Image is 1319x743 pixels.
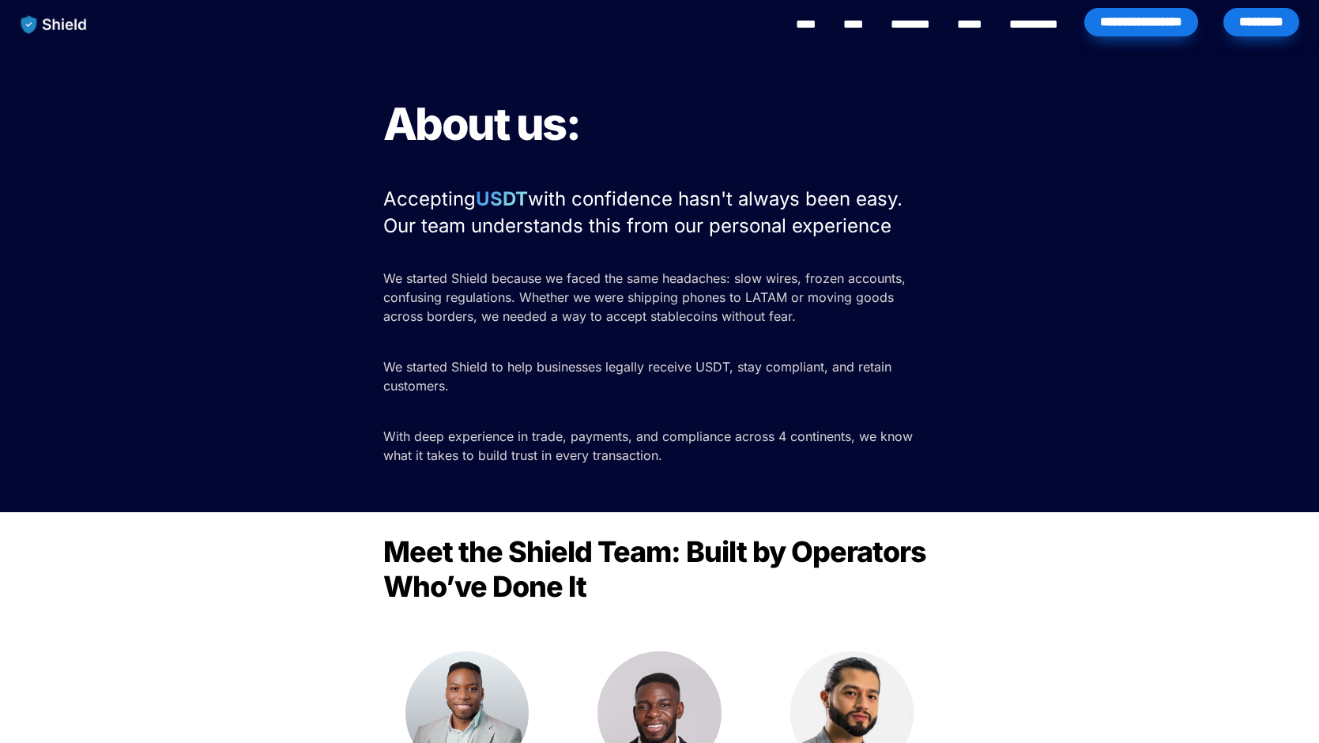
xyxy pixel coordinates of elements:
span: Accepting [383,187,476,210]
span: Meet the Shield Team: Built by Operators Who’ve Done It [383,534,932,604]
img: website logo [13,8,95,41]
span: We started Shield to help businesses legally receive USDT, stay compliant, and retain customers. [383,359,895,394]
span: About us: [383,97,580,151]
span: We started Shield because we faced the same headaches: slow wires, frozen accounts, confusing reg... [383,270,910,324]
span: With deep experience in trade, payments, and compliance across 4 continents, we know what it take... [383,428,917,463]
span: with confidence hasn't always been easy. Our team understands this from our personal experience [383,187,908,237]
strong: USDT [476,187,528,210]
